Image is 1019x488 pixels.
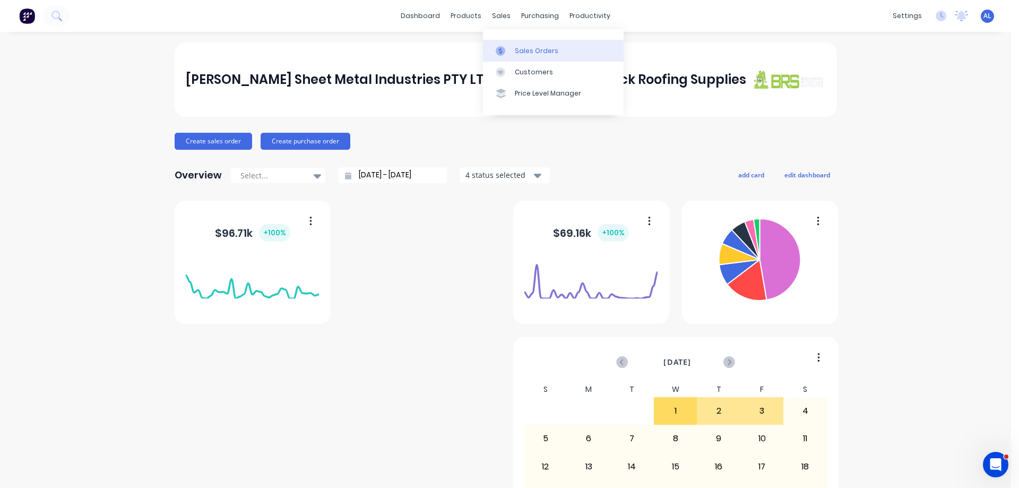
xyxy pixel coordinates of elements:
div: 16 [697,453,740,480]
div: [PERSON_NAME] Sheet Metal Industries PTY LTD trading as Brunswick Roofing Supplies [186,69,746,90]
div: + 100 % [259,224,290,242]
img: Factory [19,8,35,24]
div: 11 [784,425,826,452]
div: 17 [741,453,783,480]
div: 1 [654,398,697,424]
div: T [610,382,654,397]
div: 9 [697,425,740,452]
a: Price Level Manager [483,83,624,104]
div: 5 [524,425,567,452]
span: [DATE] [663,356,691,368]
button: Create sales order [175,133,252,150]
div: sales [487,8,516,24]
div: 10 [741,425,783,452]
div: Overview [175,165,222,186]
button: add card [731,168,771,182]
button: edit dashboard [778,168,837,182]
div: Price Level Manager [515,89,581,98]
span: AL [983,11,991,21]
div: Sales Orders [515,46,558,56]
div: S [524,382,567,397]
div: 4 [784,398,826,424]
div: 12 [524,453,567,480]
div: settings [887,8,927,24]
img: J A Sheet Metal Industries PTY LTD trading as Brunswick Roofing Supplies [751,70,825,89]
a: dashboard [395,8,445,24]
div: Customers [515,67,553,77]
div: T [697,382,740,397]
iframe: Intercom live chat [983,452,1008,477]
div: 18 [784,453,826,480]
div: 7 [611,425,653,452]
div: 6 [568,425,610,452]
div: 14 [611,453,653,480]
div: 3 [741,398,783,424]
div: productivity [564,8,616,24]
button: Create purchase order [261,133,350,150]
div: purchasing [516,8,564,24]
div: W [654,382,697,397]
div: 4 status selected [465,169,532,181]
div: 15 [654,453,697,480]
button: 4 status selected [460,167,550,183]
div: F [740,382,784,397]
div: + 100 % [598,224,629,242]
div: $ 96.71k [215,224,290,242]
a: Customers [483,62,624,83]
div: $ 69.16k [553,224,629,242]
div: 13 [568,453,610,480]
div: 8 [654,425,697,452]
div: 2 [697,398,740,424]
div: M [567,382,611,397]
a: Sales Orders [483,40,624,61]
div: S [783,382,827,397]
div: products [445,8,487,24]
